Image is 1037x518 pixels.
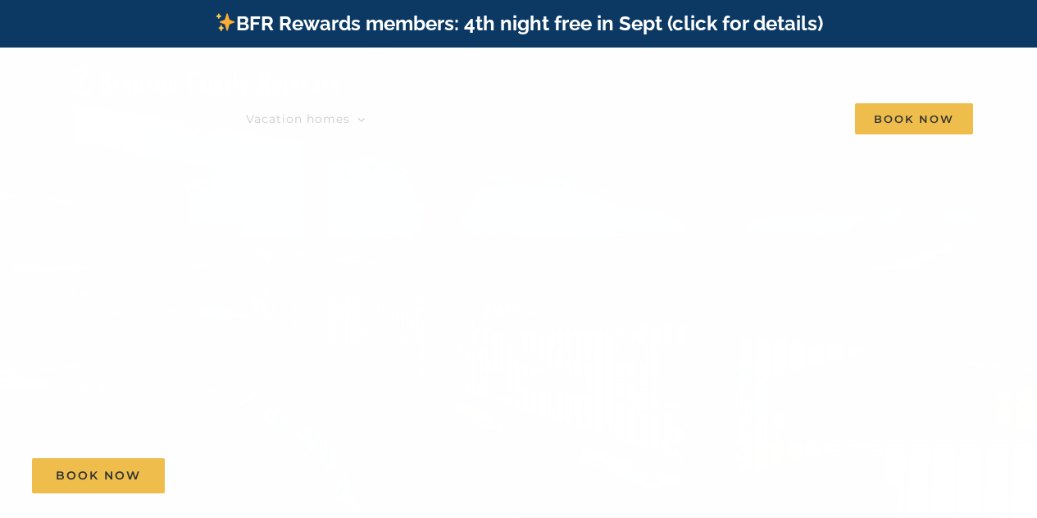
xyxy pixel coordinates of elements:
[537,113,622,125] span: Deals & More
[56,469,141,483] span: Book Now
[766,102,818,135] a: Contact
[537,102,638,135] a: Deals & More
[675,102,730,135] a: About
[403,102,500,135] a: Things to do
[246,102,973,135] nav: Main Menu
[214,11,823,35] a: BFR Rewards members: 4th night free in Sept (click for details)
[64,61,342,98] img: Branson Family Retreats Logo
[246,113,350,125] span: Vacation homes
[403,113,484,125] span: Things to do
[855,103,973,134] span: Book Now
[216,12,235,32] img: ✨
[766,113,818,125] span: Contact
[32,458,165,493] a: Book Now
[246,102,366,135] a: Vacation homes
[675,113,714,125] span: About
